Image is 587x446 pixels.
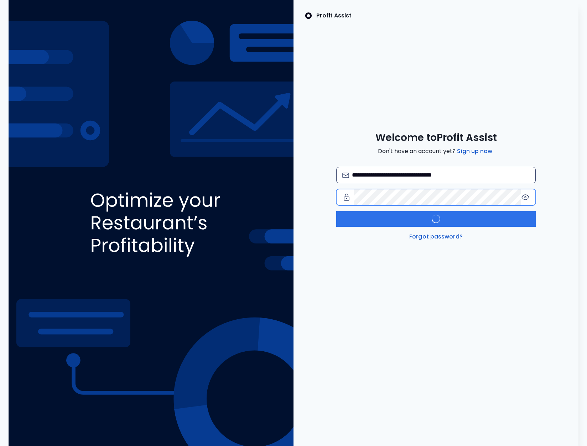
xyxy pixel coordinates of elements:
p: Profit Assist [316,11,352,20]
img: email [342,173,349,178]
a: Forgot password? [408,232,464,241]
span: Welcome to Profit Assist [375,131,497,144]
img: SpotOn Logo [305,11,312,20]
a: Sign up now [456,147,494,156]
span: Don't have an account yet? [378,147,494,156]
